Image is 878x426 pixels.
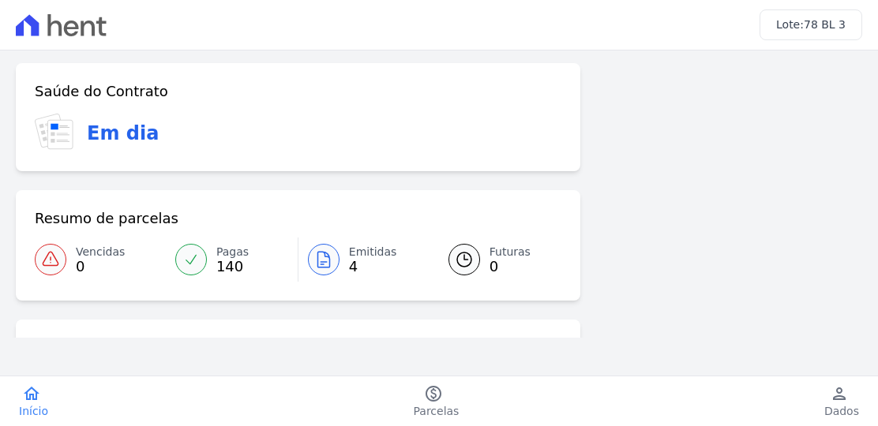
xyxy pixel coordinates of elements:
span: 0 [490,260,531,273]
span: 78 BL 3 [804,18,846,31]
span: Início [19,403,48,419]
span: Dados [824,403,859,419]
span: 0 [76,260,125,273]
i: person [830,384,849,403]
a: Futuras 0 [430,237,561,282]
a: Vencidas 0 [35,237,166,282]
a: Pagas 140 [166,237,298,282]
h3: Lote: [776,17,846,33]
span: Vencidas [76,244,125,260]
a: personDados [805,384,878,419]
span: Pagas [216,244,249,260]
i: home [22,384,41,403]
span: Futuras [490,244,531,260]
a: paidParcelas [395,384,478,419]
span: 140 [216,260,249,273]
i: paid [424,384,443,403]
a: Emitidas 4 [298,237,430,282]
span: Emitidas [349,244,397,260]
span: 4 [349,260,397,273]
h3: Resumo de parcelas [35,209,178,228]
h3: Saúde do Contrato [35,82,168,101]
h3: Em dia [87,119,159,148]
span: Parcelas [414,403,460,419]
